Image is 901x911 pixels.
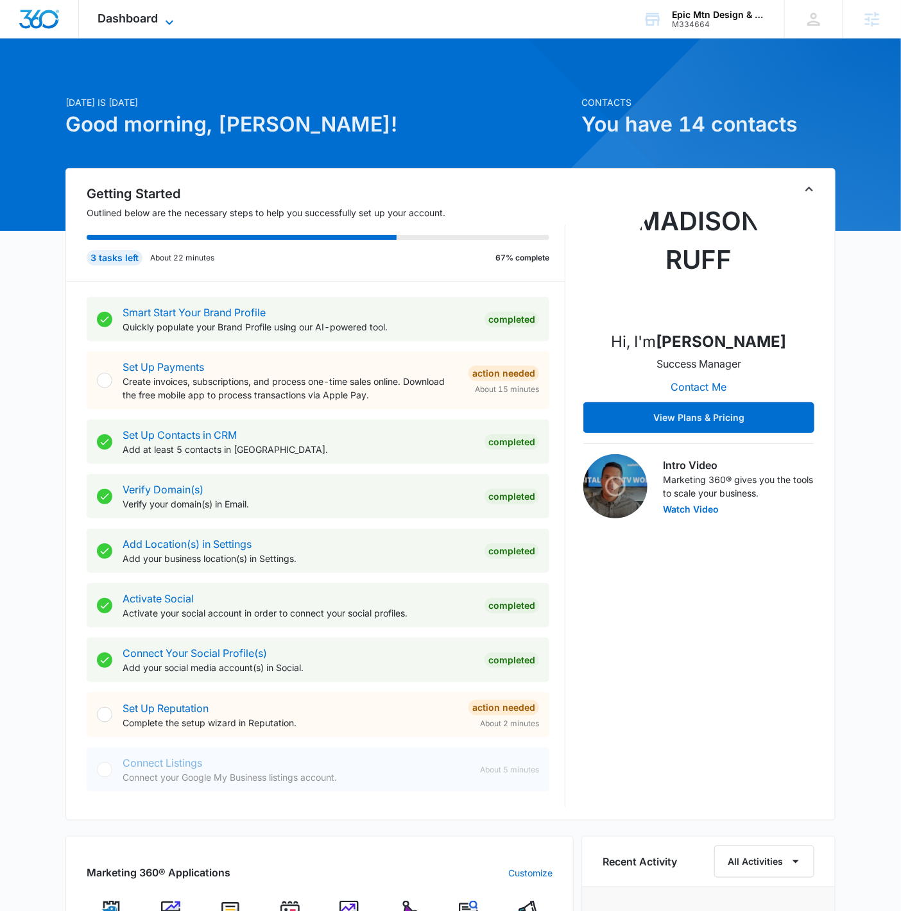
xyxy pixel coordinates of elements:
[663,505,719,514] button: Watch Video
[663,473,814,500] p: Marketing 360® gives you the tools to scale your business.
[123,592,194,605] a: Activate Social
[123,375,458,402] p: Create invoices, subscriptions, and process one-time sales online. Download the free mobile app t...
[672,10,766,20] div: account name
[123,647,267,660] a: Connect Your Social Profile(s)
[123,702,209,715] a: Set Up Reputation
[468,366,539,381] div: Action Needed
[663,457,814,473] h3: Intro Video
[87,184,565,203] h2: Getting Started
[123,716,458,729] p: Complete the setup wizard in Reputation.
[123,661,474,674] p: Add your social media account(s) in Social.
[485,598,539,613] div: Completed
[485,312,539,327] div: Completed
[65,96,574,109] p: [DATE] is [DATE]
[581,96,836,109] p: Contacts
[485,543,539,559] div: Completed
[480,718,539,729] span: About 2 minutes
[583,454,648,518] img: Intro Video
[656,332,787,351] strong: [PERSON_NAME]
[65,109,574,140] h1: Good morning, [PERSON_NAME]!
[714,846,814,878] button: All Activities
[612,330,787,353] p: Hi, I'm
[123,538,252,550] a: Add Location(s) in Settings
[603,854,677,869] h6: Recent Activity
[802,182,817,197] button: Toggle Collapse
[123,306,266,319] a: Smart Start Your Brand Profile
[123,483,203,496] a: Verify Domain(s)
[672,20,766,29] div: account id
[87,250,142,266] div: 3 tasks left
[635,192,763,320] img: Madison Ruff
[123,497,474,511] p: Verify your domain(s) in Email.
[123,361,204,373] a: Set Up Payments
[123,443,474,456] p: Add at least 5 contacts in [GEOGRAPHIC_DATA].
[468,700,539,715] div: Action Needed
[123,606,474,620] p: Activate your social account in order to connect your social profiles.
[123,771,470,784] p: Connect your Google My Business listings account.
[581,109,836,140] h1: You have 14 contacts
[656,356,741,371] p: Success Manager
[495,252,549,264] p: 67% complete
[123,320,474,334] p: Quickly populate your Brand Profile using our AI-powered tool.
[123,429,237,441] a: Set Up Contacts in CRM
[98,12,159,25] span: Dashboard
[87,206,565,219] p: Outlined below are the necessary steps to help you successfully set up your account.
[87,865,230,880] h2: Marketing 360® Applications
[480,764,539,776] span: About 5 minutes
[485,652,539,668] div: Completed
[583,402,814,433] button: View Plans & Pricing
[150,252,214,264] p: About 22 minutes
[123,552,474,565] p: Add your business location(s) in Settings.
[658,371,740,402] button: Contact Me
[508,866,553,880] a: Customize
[485,489,539,504] div: Completed
[475,384,539,395] span: About 15 minutes
[485,434,539,450] div: Completed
